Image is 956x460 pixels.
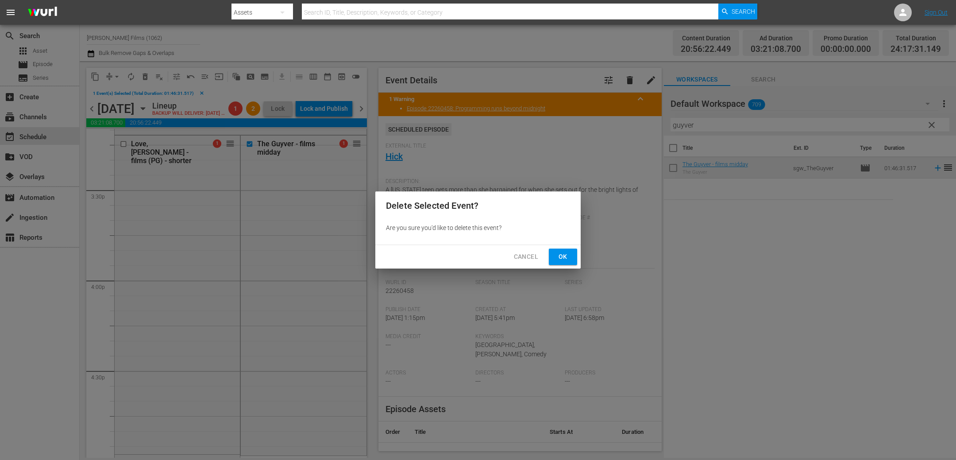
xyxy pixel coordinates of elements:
span: menu [5,7,16,18]
span: Ok [556,251,570,262]
h2: Delete Selected Event? [386,199,570,213]
span: Cancel [514,251,538,262]
div: Are you sure you'd like to delete this event? [375,220,581,236]
button: Ok [549,249,577,265]
button: Cancel [507,249,545,265]
img: ans4CAIJ8jUAAAAAAAAAAAAAAAAAAAAAAAAgQb4GAAAAAAAAAAAAAAAAAAAAAAAAJMjXAAAAAAAAAAAAAAAAAAAAAAAAgAT5G... [21,2,64,23]
span: Search [732,4,755,19]
a: Sign Out [925,9,948,16]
